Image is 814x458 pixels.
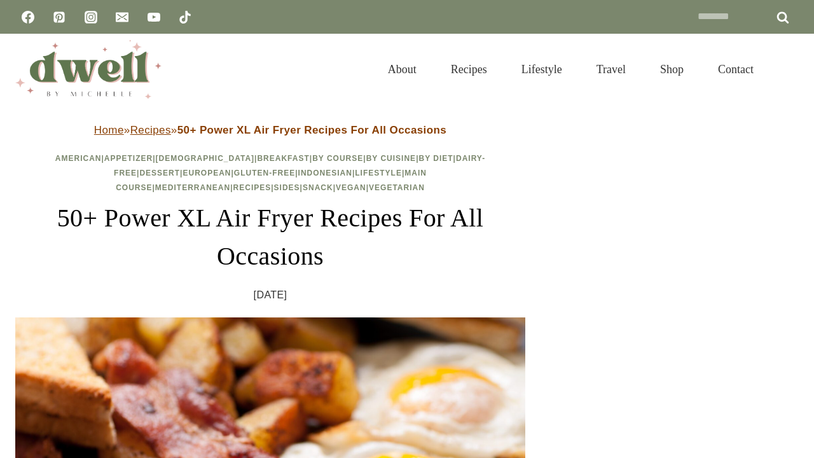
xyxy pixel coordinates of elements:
[777,59,799,80] button: View Search Form
[104,154,153,163] a: Appetizer
[355,169,402,177] a: Lifestyle
[371,47,771,92] nav: Primary Navigation
[172,4,198,30] a: TikTok
[139,169,180,177] a: Dessert
[701,47,771,92] a: Contact
[369,183,425,192] a: Vegetarian
[15,199,525,275] h1: 50+ Power XL Air Fryer Recipes For All Occasions
[434,47,504,92] a: Recipes
[183,169,231,177] a: European
[94,124,446,136] span: » »
[366,154,416,163] a: By Cuisine
[109,4,135,30] a: Email
[579,47,643,92] a: Travel
[643,47,701,92] a: Shop
[274,183,300,192] a: Sides
[15,40,162,99] img: DWELL by michelle
[155,183,230,192] a: Mediterranean
[55,154,102,163] a: American
[55,154,485,192] span: | | | | | | | | | | | | | | | | | | |
[177,124,446,136] strong: 50+ Power XL Air Fryer Recipes For All Occasions
[156,154,255,163] a: [DEMOGRAPHIC_DATA]
[234,169,295,177] a: Gluten-Free
[504,47,579,92] a: Lifestyle
[141,4,167,30] a: YouTube
[78,4,104,30] a: Instagram
[94,124,124,136] a: Home
[371,47,434,92] a: About
[46,4,72,30] a: Pinterest
[336,183,366,192] a: Vegan
[130,124,171,136] a: Recipes
[15,4,41,30] a: Facebook
[254,286,287,305] time: [DATE]
[418,154,453,163] a: By Diet
[257,154,309,163] a: Breakfast
[298,169,352,177] a: Indonesian
[303,183,333,192] a: Snack
[233,183,272,192] a: Recipes
[312,154,363,163] a: By Course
